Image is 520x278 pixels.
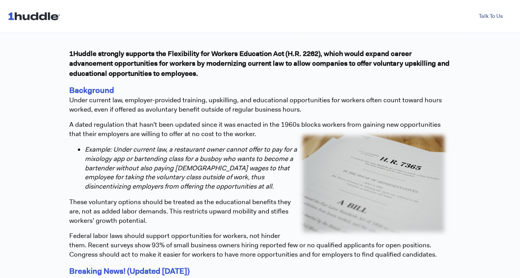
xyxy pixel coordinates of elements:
p: A dated regulation that hasn’t been updated since it was enacted in the 1960s blocks workers from... [69,120,451,139]
span: Background [69,85,114,95]
em: Example: Under current law, a restaurant owner cannot offer to pay for a mixology app or bartendi... [85,145,297,191]
div: Navigation Menu [71,9,512,23]
p: Under current law, employer-provided training, upskilling, and educational opportunities for work... [69,85,451,114]
p: Federal labor laws should support opportunities for workers, not hinder them. Recent surveys show... [69,231,451,259]
img: Picture1-3 [297,129,451,238]
span: 1Huddle strongly supports the Flexibility for Workers Education Act (H.R. 2262), which would expa... [69,49,450,78]
span: Breaking News! (Updated [DATE]) [69,266,190,276]
span: voluntary benefit outside of regular business hours. [149,105,301,114]
img: 1huddle [8,9,63,23]
a: Talk To Us [469,9,512,23]
p: These voluntary options should be treated as the educational benefits they are, not as added labo... [69,198,451,225]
